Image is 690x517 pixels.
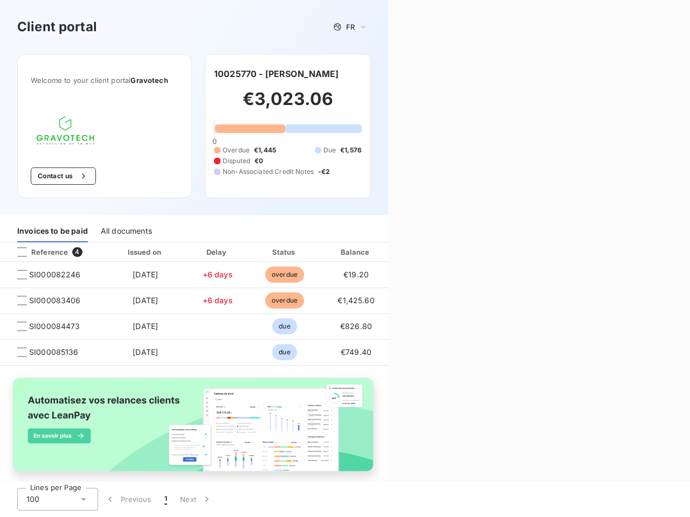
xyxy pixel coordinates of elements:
[223,156,250,166] span: Disputed
[343,270,369,279] span: €19.20
[272,344,296,360] span: due
[101,220,152,242] div: All documents
[133,322,158,331] span: [DATE]
[31,110,100,150] img: Company logo
[29,269,81,280] span: SI000082246
[133,347,158,357] span: [DATE]
[164,494,167,505] span: 1
[340,322,372,331] span: €826.80
[203,296,233,305] span: +6 days
[98,488,158,511] button: Previous
[265,292,304,309] span: overdue
[223,145,250,155] span: Overdue
[254,156,263,166] span: €0
[4,372,384,487] img: banner
[17,17,97,37] h3: Client portal
[31,76,178,85] span: Welcome to your client portal
[158,488,174,511] button: 1
[337,296,374,305] span: €1,425.60
[223,167,314,177] span: Non-Associated Credit Notes
[253,247,317,257] div: Status
[265,267,304,283] span: overdue
[29,321,80,332] span: SI000084473
[29,347,79,358] span: SI000085136
[254,145,276,155] span: €1,445
[133,296,158,305] span: [DATE]
[29,295,81,306] span: SI000083406
[318,167,330,177] span: -€2
[323,145,336,155] span: Due
[17,220,88,242] div: Invoices to be paid
[133,270,158,279] span: [DATE]
[341,347,371,357] span: €749.40
[203,270,233,279] span: +6 days
[214,67,339,80] h6: 10025770 - [PERSON_NAME]
[212,137,217,145] span: 0
[214,88,362,121] h2: €3,023.06
[272,318,296,334] span: due
[72,247,82,257] span: 4
[130,76,168,85] span: Gravotech
[26,494,39,505] span: 100
[340,145,362,155] span: €1,576
[174,488,219,511] button: Next
[108,247,183,257] div: Issued on
[187,247,249,257] div: Delay
[321,247,391,257] div: Balance
[9,247,68,257] div: Reference
[31,167,96,185] button: Contact us
[346,23,355,31] span: FR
